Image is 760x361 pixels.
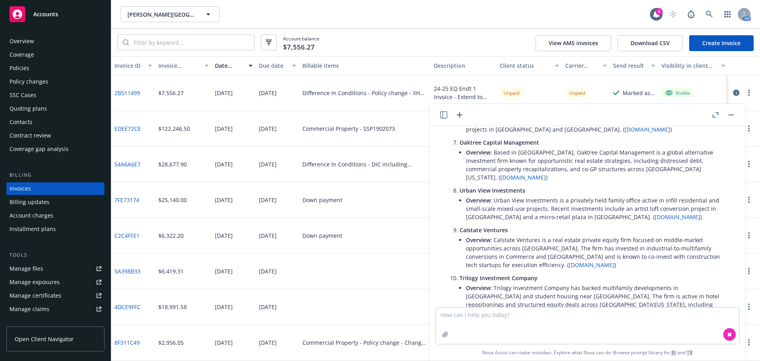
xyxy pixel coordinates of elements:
div: Commercial Property - Policy change - Change - SSP1902073 [302,338,427,347]
a: Report a Bug [683,6,699,22]
div: Commercial Property - SSP1902073 [302,124,395,133]
span: Account balance [283,35,319,50]
div: Invoice amount [158,61,200,70]
div: Manage certificates [9,289,61,302]
div: $25,140.00 [158,196,187,204]
li: : Trilogy Investment Company has backed multifamily developments in [GEOGRAPHIC_DATA] and student... [466,282,728,319]
div: Contacts [9,116,32,128]
button: View AMS invoices [536,35,611,51]
div: Account charges [9,209,53,222]
a: Overview [6,35,104,48]
div: [DATE] [215,124,233,133]
span: [PERSON_NAME][GEOGRAPHIC_DATA], LLC [127,10,196,19]
input: Filter by keyword... [129,35,254,50]
button: Download CSV [617,35,683,51]
a: [DOMAIN_NAME] [655,213,700,221]
span: Accounts [33,11,58,17]
div: [DATE] [215,89,233,97]
div: 24-25 EQ Endt 1 Invoice - Extend to [DATE] (Brown & Riding) [434,84,493,101]
span: Overview [466,149,490,156]
div: Difference In Conditions - DIC including Earthquake - XHO 8002983 08 [302,160,427,168]
div: Visibility in client dash [661,61,716,70]
span: Oaktree Capital Management [460,139,539,146]
a: Manage BORs [6,316,104,329]
a: Invoices [6,182,104,195]
div: Due date [259,61,288,70]
a: BI [671,349,676,356]
div: [DATE] [215,267,233,275]
a: Manage files [6,262,104,275]
button: [PERSON_NAME][GEOGRAPHIC_DATA], LLC [121,6,220,22]
div: [DATE] [215,231,233,240]
a: Manage exposures [6,276,104,288]
div: Marked as sent [623,89,655,97]
div: [DATE] [259,160,277,168]
a: 5A398B33 [114,267,141,275]
div: $6,322.20 [158,231,184,240]
div: Down payment [302,231,342,240]
div: 4 [655,8,663,15]
svg: Search [123,39,129,46]
a: Billing updates [6,196,104,208]
button: Visibility in client dash [658,56,728,75]
div: Billing [6,171,104,179]
button: Date issued [212,56,256,75]
div: SSC Cases [9,89,36,101]
li: : Urban View Investments is a privately held family office active in infill residential and small... [466,195,728,223]
div: $122,246.50 [158,124,190,133]
a: 2B511499 [114,89,140,97]
div: [DATE] [259,303,277,311]
a: TR [687,349,693,356]
div: [DATE] [259,124,277,133]
div: $28,677.90 [158,160,187,168]
button: Client status [496,56,562,75]
span: $7,556.27 [283,42,315,52]
div: Manage files [9,262,43,275]
span: Overview [466,236,490,244]
div: [DATE] [259,338,277,347]
a: Contract review [6,129,104,142]
a: Manage claims [6,303,104,315]
div: Quoting plans [9,102,47,115]
div: [DATE] [259,196,277,204]
a: Installment plans [6,223,104,235]
a: Account charges [6,209,104,222]
li: : Based in [GEOGRAPHIC_DATA], Oaktree Capital Management is a global alternative investment firm ... [466,147,728,183]
div: Invoice ID [114,61,143,70]
a: Policies [6,62,104,74]
div: Description [434,61,493,70]
div: Unpaid [500,88,523,98]
a: Policy changes [6,75,104,88]
div: Overview [9,35,34,48]
a: Manage certificates [6,289,104,302]
div: Billing updates [9,196,49,208]
span: Trilogy Investment Company [460,274,538,282]
div: Carrier status [565,61,598,70]
a: [DOMAIN_NAME] [500,174,546,181]
div: Send result [613,61,646,70]
div: $18,991.58 [158,303,187,311]
div: Coverage gap analysis [9,143,68,155]
a: Start snowing [665,6,681,22]
a: Search [701,6,717,22]
a: Quoting plans [6,102,104,115]
a: 54A6A6E7 [114,160,141,168]
li: : Calstate Ventures is a real estate private equity firm focused on middle-market opportunities a... [466,234,728,271]
div: [DATE] [215,303,233,311]
div: [DATE] [215,338,233,347]
span: Overview [466,197,490,204]
div: Installment plans [9,223,56,235]
div: Invoices [9,182,31,195]
div: Contract review [9,129,51,142]
div: Manage claims [9,303,49,315]
button: Description [431,56,496,75]
a: C2C4FFE1 [114,231,140,240]
div: $6,419.31 [158,267,184,275]
div: Visible [665,89,690,96]
div: Unpaid [565,88,589,98]
div: Coverage [9,48,34,61]
a: [DOMAIN_NAME] [569,261,614,269]
div: [DATE] [259,267,277,275]
button: Carrier status [562,56,610,75]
